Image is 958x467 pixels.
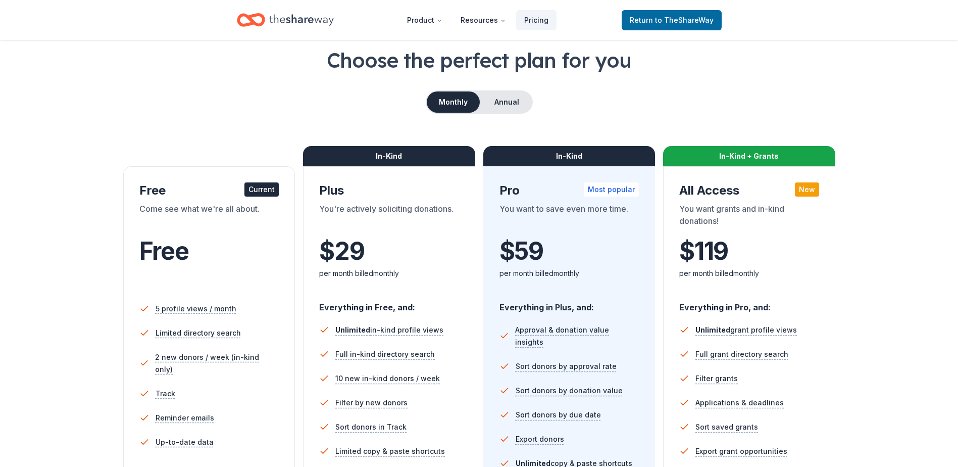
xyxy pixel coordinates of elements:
div: You want grants and in-kind donations! [679,203,819,231]
a: Pricing [516,10,557,30]
div: per month billed monthly [679,267,819,279]
div: Most popular [584,182,639,197]
span: Limited directory search [156,327,241,339]
span: Unlimited [695,325,730,334]
span: to TheShareWay [655,16,714,24]
span: Sort donors by due date [516,409,601,421]
div: Current [244,182,279,197]
span: Approval & donation value insights [515,324,639,348]
span: 5 profile views / month [156,303,236,315]
button: Monthly [427,91,480,113]
a: Home [237,8,334,32]
span: Filter by new donors [335,397,408,409]
h1: Choose the perfect plan for you [40,46,918,74]
a: Returnto TheShareWay [622,10,722,30]
div: per month billed monthly [319,267,459,279]
nav: Main [399,8,557,32]
span: Full grant directory search [695,348,788,360]
div: In-Kind + Grants [663,146,835,166]
div: per month billed monthly [499,267,639,279]
span: Applications & deadlines [695,397,784,409]
div: Pro [499,182,639,199]
button: Product [399,10,450,30]
div: In-Kind [483,146,656,166]
span: Sort donors in Track [335,421,407,433]
button: Resources [452,10,514,30]
div: Everything in Pro, and: [679,293,819,314]
span: Filter grants [695,372,738,385]
span: $ 29 [319,237,364,265]
div: You're actively soliciting donations. [319,203,459,231]
span: Unlimited [335,325,370,334]
span: Free [139,236,189,266]
span: $ 119 [679,237,728,265]
span: Limited copy & paste shortcuts [335,445,445,457]
span: Sort donors by donation value [516,385,623,397]
div: Come see what we're all about. [139,203,279,231]
div: Plus [319,182,459,199]
div: All Access [679,182,819,199]
span: Return [630,14,714,26]
span: Up-to-date data [156,436,214,448]
span: Reminder emails [156,412,214,424]
div: You want to save even more time. [499,203,639,231]
span: 10 new in-kind donors / week [335,372,440,385]
div: Everything in Free, and: [319,293,459,314]
span: 2 new donors / week (in-kind only) [155,351,279,376]
span: in-kind profile views [335,325,443,334]
span: Export grant opportunities [695,445,787,457]
span: grant profile views [695,325,797,334]
button: Annual [482,91,532,113]
span: Full in-kind directory search [335,348,435,360]
span: $ 59 [499,237,543,265]
span: Sort donors by approval rate [516,360,617,372]
span: Track [156,388,175,400]
span: Sort saved grants [695,421,758,433]
div: Everything in Plus, and: [499,293,639,314]
div: In-Kind [303,146,475,166]
span: Export donors [516,433,564,445]
div: Free [139,182,279,199]
div: New [795,182,819,197]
